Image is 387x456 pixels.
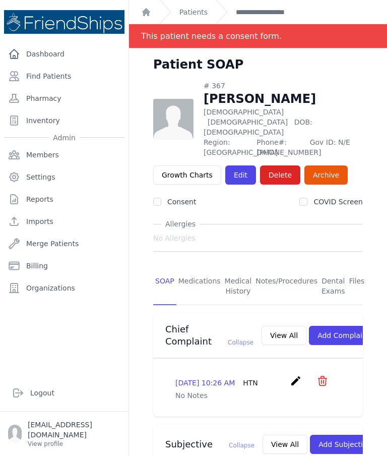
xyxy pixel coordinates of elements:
[204,107,363,137] p: [DEMOGRAPHIC_DATA]
[153,268,363,305] nav: Tabs
[161,219,200,229] span: Allergies
[8,420,120,448] a: [EMAIL_ADDRESS][DOMAIN_NAME] View profile
[290,375,302,387] i: create
[153,56,243,73] h1: Patient SOAP
[290,379,304,389] a: create
[8,383,120,403] a: Logout
[4,66,124,86] a: Find Patients
[204,91,363,107] h1: [PERSON_NAME]
[153,165,221,185] a: Growth Charts
[28,440,120,448] p: View profile
[260,165,300,185] button: Delete
[165,438,254,450] h3: Subjective
[4,44,124,64] a: Dashboard
[225,165,256,185] a: Edit
[347,268,367,305] a: Files
[49,133,80,143] span: Admin
[4,234,124,254] a: Merge Patients
[313,198,363,206] label: COVID Screen
[4,88,124,108] a: Pharmacy
[263,435,307,454] button: View All
[4,167,124,187] a: Settings
[141,24,282,48] div: This patient needs a consent form.
[208,118,288,126] span: [DEMOGRAPHIC_DATA]
[228,339,253,346] span: Collapse
[4,110,124,131] a: Inventory
[4,211,124,232] a: Imports
[167,198,196,206] label: Consent
[4,256,124,276] a: Billing
[310,137,363,157] span: Gov ID: N/E
[179,7,208,17] a: Patients
[309,326,378,345] button: Add Complaint
[319,268,347,305] a: Dental Exams
[175,390,341,401] p: No Notes
[223,268,254,305] a: Medical History
[153,268,176,305] a: SOAP
[4,189,124,209] a: Reports
[243,379,258,387] span: HTN
[262,326,306,345] button: View All
[153,99,193,139] img: person-242608b1a05df3501eefc295dc1bc67a.jpg
[165,323,253,348] h3: Chief Complaint
[175,378,258,388] p: [DATE] 10:26 AM
[204,81,363,91] div: # 367
[4,145,124,165] a: Members
[229,442,254,449] span: Collapse
[28,420,120,440] p: [EMAIL_ADDRESS][DOMAIN_NAME]
[4,10,124,34] img: Medical Missions EMR
[204,137,250,157] span: Region: [GEOGRAPHIC_DATA]
[253,268,319,305] a: Notes/Procedures
[176,268,223,305] a: Medications
[310,435,380,454] button: Add Subjective
[129,24,387,48] div: Notification
[4,278,124,298] a: Organizations
[256,137,303,157] span: Phone#: [PHONE_NUMBER]
[304,165,348,185] a: Archive
[153,233,196,243] span: No Allergies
